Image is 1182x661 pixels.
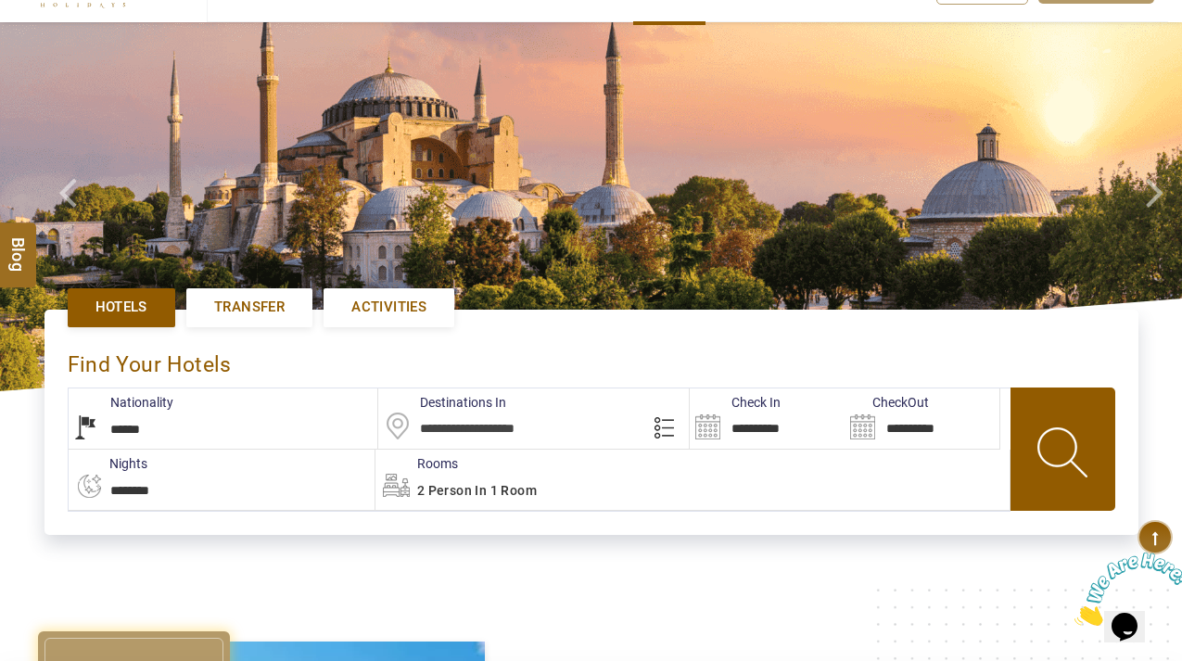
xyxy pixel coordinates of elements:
a: Hotels [68,288,175,326]
div: Find Your Hotels [68,333,1115,388]
a: Check next image [1123,22,1182,391]
span: 2 Person in 1 Room [417,483,537,498]
input: Search [690,388,845,449]
span: Blog [6,237,31,253]
span: Hotels [95,298,147,317]
span: Transfer [214,298,285,317]
label: Destinations In [378,393,506,412]
span: Activities [351,298,426,317]
label: Rooms [375,454,458,473]
label: Check In [690,393,781,412]
label: nights [68,454,147,473]
label: Nationality [69,393,173,412]
a: Transfer [186,288,312,326]
iframe: chat widget [1067,545,1182,633]
a: Activities [324,288,454,326]
a: Check next prev [35,22,95,391]
img: Chat attention grabber [7,7,122,81]
input: Search [845,388,999,449]
label: CheckOut [845,393,929,412]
